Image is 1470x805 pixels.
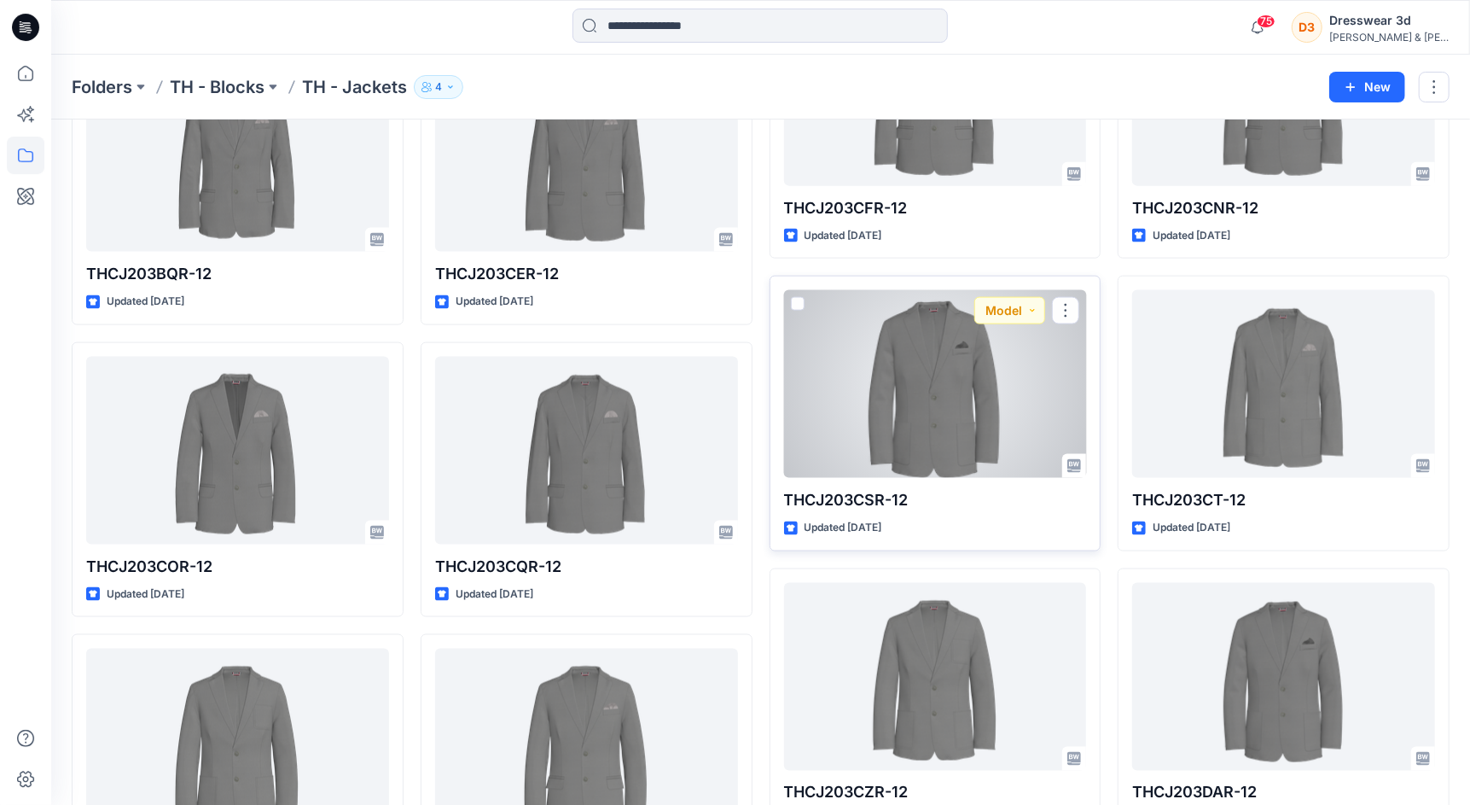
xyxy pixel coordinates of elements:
a: TH - Blocks [170,75,264,99]
p: Updated [DATE] [107,586,184,604]
p: Updated [DATE] [1153,227,1230,245]
p: TH - Jackets [302,75,407,99]
p: Updated [DATE] [805,227,882,245]
button: New [1329,72,1405,102]
a: THCJ203CZR-12 [784,583,1087,771]
a: THCJ203DAR-12 [1132,583,1435,771]
p: 4 [435,78,442,96]
p: THCJ203CNR-12 [1132,196,1435,220]
p: THCJ203BQR-12 [86,262,389,286]
p: THCJ203DAR-12 [1132,781,1435,805]
div: Dresswear 3d [1329,10,1449,31]
p: THCJ203CSR-12 [784,488,1087,512]
p: Updated [DATE] [1153,519,1230,537]
p: THCJ203CT-12 [1132,488,1435,512]
a: THCJ203CQR-12 [435,357,738,545]
a: THCJ203BQR-12 [86,64,389,252]
p: Updated [DATE] [456,586,533,604]
div: D3 [1292,12,1322,43]
a: THCJ203COR-12 [86,357,389,545]
a: THCJ203CER-12 [435,64,738,252]
div: [PERSON_NAME] & [PERSON_NAME] [1329,31,1449,44]
button: 4 [414,75,463,99]
p: THCJ203CZR-12 [784,781,1087,805]
p: THCJ203COR-12 [86,555,389,579]
p: THCJ203CFR-12 [784,196,1087,220]
a: Folders [72,75,132,99]
p: Updated [DATE] [107,293,184,311]
span: 75 [1257,15,1275,28]
p: THCJ203CER-12 [435,262,738,286]
a: THCJ203CT-12 [1132,290,1435,478]
a: THCJ203CSR-12 [784,290,1087,478]
p: THCJ203CQR-12 [435,555,738,579]
p: Updated [DATE] [456,293,533,311]
p: Updated [DATE] [805,519,882,537]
